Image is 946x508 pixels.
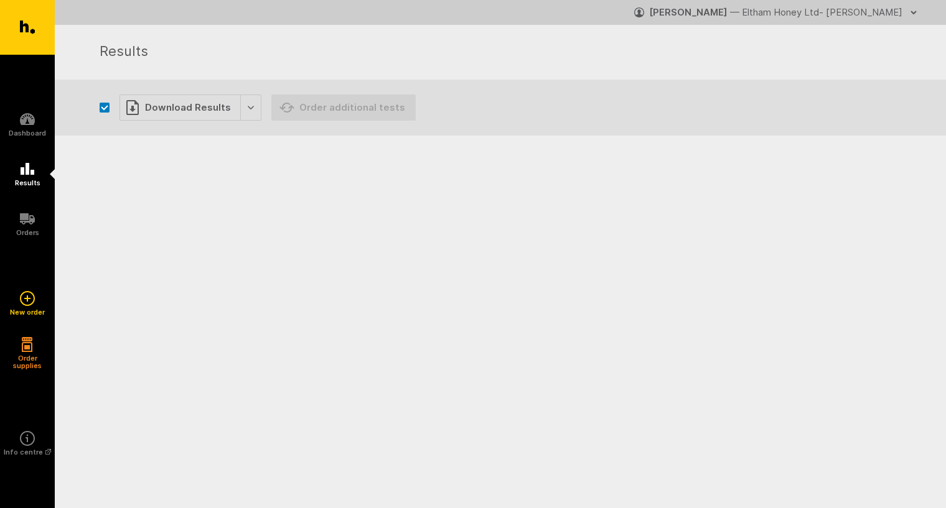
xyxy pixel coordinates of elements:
h5: Results [15,179,40,187]
h5: Info centre [4,448,51,456]
button: [PERSON_NAME] — Eltham Honey Ltd- [PERSON_NAME] [634,2,921,22]
strong: [PERSON_NAME] [649,6,728,18]
h5: Order supplies [9,354,46,369]
h5: Orders [16,229,39,236]
span: — Eltham Honey Ltd- [PERSON_NAME] [730,6,902,18]
h5: New order [10,308,45,316]
button: Download Results [119,95,261,121]
h5: Dashboard [9,129,46,137]
h1: Results [100,41,916,63]
button: Select all [100,103,110,113]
